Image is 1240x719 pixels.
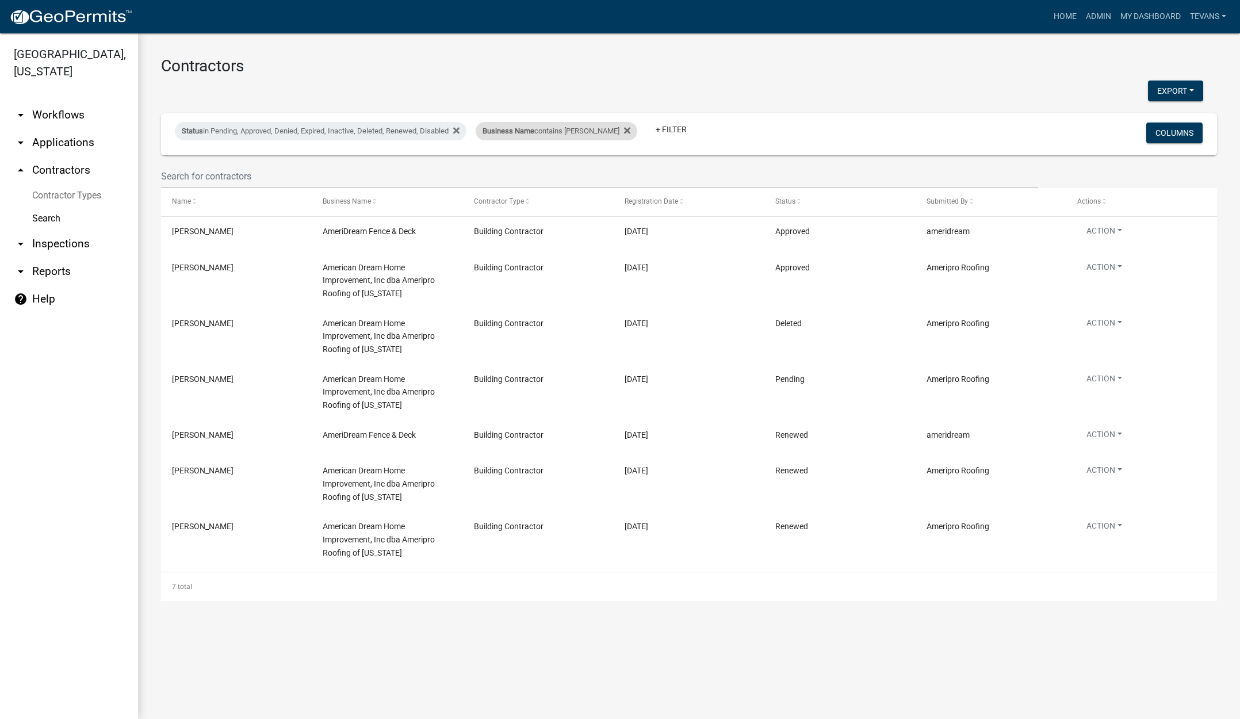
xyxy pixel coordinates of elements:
a: + Filter [646,119,696,140]
div: contains [PERSON_NAME] [476,122,637,140]
span: 04/07/2025 [625,227,648,236]
span: Ameripro Roofing [927,374,989,384]
datatable-header-cell: Registration Date [614,188,764,216]
h3: Contractors [161,56,1217,76]
i: arrow_drop_down [14,265,28,278]
i: arrow_drop_down [14,237,28,251]
span: Renewed [775,466,808,475]
datatable-header-cell: Status [764,188,915,216]
span: Ameripro Roofing [927,319,989,328]
button: Action [1077,429,1131,445]
span: AmeriDream Fence & Deck [323,430,416,439]
span: Status [775,197,795,205]
span: Name [172,197,191,205]
span: American Dream Home Improvement, Inc dba Ameripro Roofing of Indiana [323,466,435,502]
span: ameridream [927,430,970,439]
button: Action [1077,464,1131,481]
datatable-header-cell: Submitted By [915,188,1066,216]
input: Search for contractors [161,165,1038,188]
span: 01/07/2025 [625,319,648,328]
datatable-header-cell: Contractor Type [463,188,614,216]
span: Ameripro Roofing [927,522,989,531]
div: 7 total [161,572,1217,601]
span: Stefan Million [172,374,234,384]
span: Stefan Million [172,263,234,272]
span: 04/30/2024 [625,430,648,439]
button: Action [1077,225,1131,242]
span: Stefan Million [172,319,234,328]
span: Pending [775,374,805,384]
span: Building Contractor [474,319,544,328]
span: Building Contractor [474,430,544,439]
span: Building Contractor [474,227,544,236]
span: Approved [775,227,810,236]
button: Action [1077,261,1131,278]
span: Building Contractor [474,263,544,272]
span: AmeriDream Fence & Deck [323,227,416,236]
span: Ameripro Roofing [927,263,989,272]
span: Renewed [775,522,808,531]
span: American Dream Home Improvement, Inc dba Ameripro Roofing of Indiana [323,319,435,354]
span: Alejandro Diaz [172,227,234,236]
span: Building Contractor [474,522,544,531]
span: Stefan Million [172,466,234,475]
span: Registration Date [625,197,678,205]
span: Building Contractor [474,374,544,384]
span: Actions [1077,197,1101,205]
span: Business Name [483,127,534,135]
i: arrow_drop_up [14,163,28,177]
i: arrow_drop_down [14,108,28,122]
span: American Dream Home Improvement, Inc dba Ameripro Roofing of Indiana [323,522,435,557]
i: arrow_drop_down [14,136,28,150]
button: Action [1077,520,1131,537]
button: Export [1148,81,1203,101]
datatable-header-cell: Business Name [312,188,462,216]
span: Submitted By [927,197,968,205]
span: American Dream Home Improvement, Inc dba Ameripro Roofing of Indiana [323,263,435,299]
span: 10/19/2022 [625,522,648,531]
a: tevans [1185,6,1231,28]
button: Action [1077,373,1131,389]
span: Ameripro Roofing [927,466,989,475]
span: Business Name [323,197,371,205]
span: Status [182,127,203,135]
a: Admin [1081,6,1116,28]
i: help [14,292,28,306]
span: Approved [775,263,810,272]
span: Deleted [775,319,802,328]
span: Building Contractor [474,466,544,475]
a: My Dashboard [1116,6,1185,28]
span: 11/11/2024 [625,374,648,384]
span: ameridream [927,227,970,236]
span: American Dream Home Improvement, Inc dba Ameripro Roofing of Indiana [323,374,435,410]
a: Home [1049,6,1081,28]
span: Renewed [775,430,808,439]
span: Stefan Million [172,522,234,531]
span: Alejandro Diaz [172,430,234,439]
span: 01/09/2025 [625,263,648,272]
button: Columns [1146,123,1203,143]
button: Action [1077,317,1131,334]
div: in Pending, Approved, Denied, Expired, Inactive, Deleted, Renewed, Disabled [175,122,466,140]
span: 12/05/2023 [625,466,648,475]
span: Contractor Type [474,197,524,205]
datatable-header-cell: Actions [1066,188,1217,216]
datatable-header-cell: Name [161,188,312,216]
